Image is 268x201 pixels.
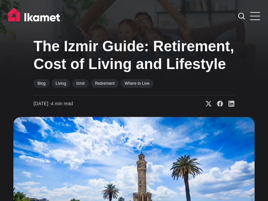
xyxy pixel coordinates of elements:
a: Share on Facebook [212,100,223,107]
a: Izmir [72,79,89,88]
h1: The Izmir Guide: Retirement, Cost of Living and Lifestyle [33,38,234,73]
time: 4 min read [33,100,73,107]
span: [DATE] ∙ [33,101,51,106]
a: Retirement [91,79,119,88]
img: Ikamet home [8,8,63,24]
a: Living [52,79,70,88]
a: Blog [33,79,50,88]
a: Share on Linkedin [223,100,234,107]
a: Where to Live [121,79,153,88]
a: Share on X [200,100,212,107]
